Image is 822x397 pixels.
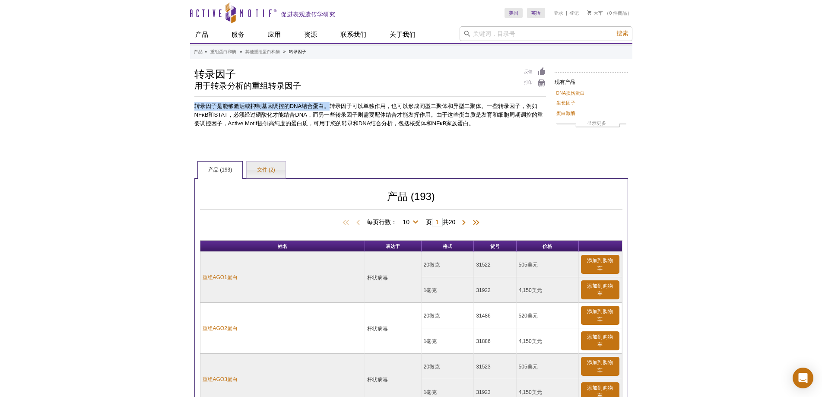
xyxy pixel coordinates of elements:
[367,274,388,280] font: 杆状病毒
[587,308,613,322] font: 添加到购物车
[490,244,500,249] font: 货号
[524,69,533,74] font: 反馈
[203,274,238,280] font: 重组AGO1蛋白
[524,67,546,76] a: 反馈
[556,90,585,95] font: DNA损伤蛋白
[556,100,575,105] font: 生长因子
[245,49,280,54] font: 其他重组蛋白和酶
[424,287,437,293] font: 1毫克
[335,26,371,43] a: 联系我们
[387,191,435,202] font: 产品 (193)
[367,376,388,382] font: 杆状病毒
[198,162,242,179] a: 产品 (193)
[519,262,538,268] font: 505美元
[614,29,631,38] button: 搜索
[281,11,335,18] font: 促进表观遗传学研究
[426,219,432,225] font: 页
[194,48,203,56] a: 产品
[476,313,490,319] font: 31486
[194,68,236,80] font: 转录因子
[476,287,490,293] font: 31922
[263,26,286,43] a: 应用
[556,89,585,97] a: DNA损伤蛋白
[519,389,542,395] font: 4,150美元
[205,49,207,54] font: »
[543,244,552,249] font: 价格
[245,48,280,56] a: 其他重组蛋白和酶
[476,364,490,370] font: 31523
[289,49,306,54] font: 转录因子
[587,334,613,348] font: 添加到购物车
[232,31,244,38] font: 服务
[519,313,538,319] font: 520美元
[587,10,591,15] img: 您的购物车
[569,10,579,16] a: 登记
[519,338,542,344] font: 4,150美元
[240,49,242,54] font: »
[555,79,575,85] font: 现有产品
[424,338,437,344] font: 1毫克
[247,162,286,179] a: 文件 (2)
[386,244,400,249] font: 表达于
[587,121,606,126] font: 显示更多
[476,262,490,268] font: 31522
[519,364,538,370] font: 505美元
[424,389,437,395] font: 1毫克
[519,287,542,293] font: 4,150美元
[203,325,238,331] font: 重组AGO2蛋白
[556,109,575,117] a: 蛋白激酶
[203,324,238,332] a: 重组AGO2蛋白
[524,80,533,85] font: 打印
[587,359,613,373] font: 添加到购物车
[278,244,287,249] font: 姓名
[384,26,421,43] a: 关于我们
[304,31,317,38] font: 资源
[195,31,208,38] font: 产品
[793,368,813,388] div: 打开 Intercom Messenger
[424,262,440,268] font: 20微克
[299,26,322,43] a: 资源
[203,273,238,281] a: 重组AGO1蛋白
[531,10,541,16] font: 英语
[556,111,575,116] font: 蛋白激酶
[587,257,613,271] font: 添加到购物车
[354,219,362,227] span: 上一页
[476,389,490,395] font: 31923
[424,364,440,370] font: 20微克
[208,167,232,173] font: 产品 (193)
[460,26,632,41] input: 关键词，目录号
[449,219,456,225] font: 20
[587,283,613,297] font: 添加到购物车
[190,26,213,43] a: 产品
[203,375,238,383] a: 重组AGO3蛋白
[283,49,286,54] font: »
[593,10,603,16] font: 大车
[390,31,416,38] font: 关于我们
[524,79,546,88] a: 打印
[604,10,632,16] font: （0 件商品）
[581,357,619,376] a: 添加到购物车
[443,244,452,249] font: 格式
[581,280,619,299] a: 添加到购物车
[203,376,238,382] font: 重组AGO3蛋白
[210,48,236,56] a: 重组蛋白和酶
[341,219,354,227] span: 首页
[468,219,481,227] span: 最后一页
[554,10,563,16] a: 登录
[616,30,628,37] font: 搜索
[340,31,366,38] font: 联系我们
[566,10,567,16] font: |
[587,10,603,16] a: 大车
[257,167,275,173] font: 文件 (2)
[194,49,203,54] font: 产品
[210,49,236,54] font: 重组蛋白和酶
[581,255,619,274] a: 添加到购物车
[476,338,490,344] font: 31886
[226,26,250,43] a: 服务
[268,31,281,38] font: 应用
[443,219,449,225] font: 共
[460,219,468,227] span: 下一页
[424,313,440,319] font: 20微克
